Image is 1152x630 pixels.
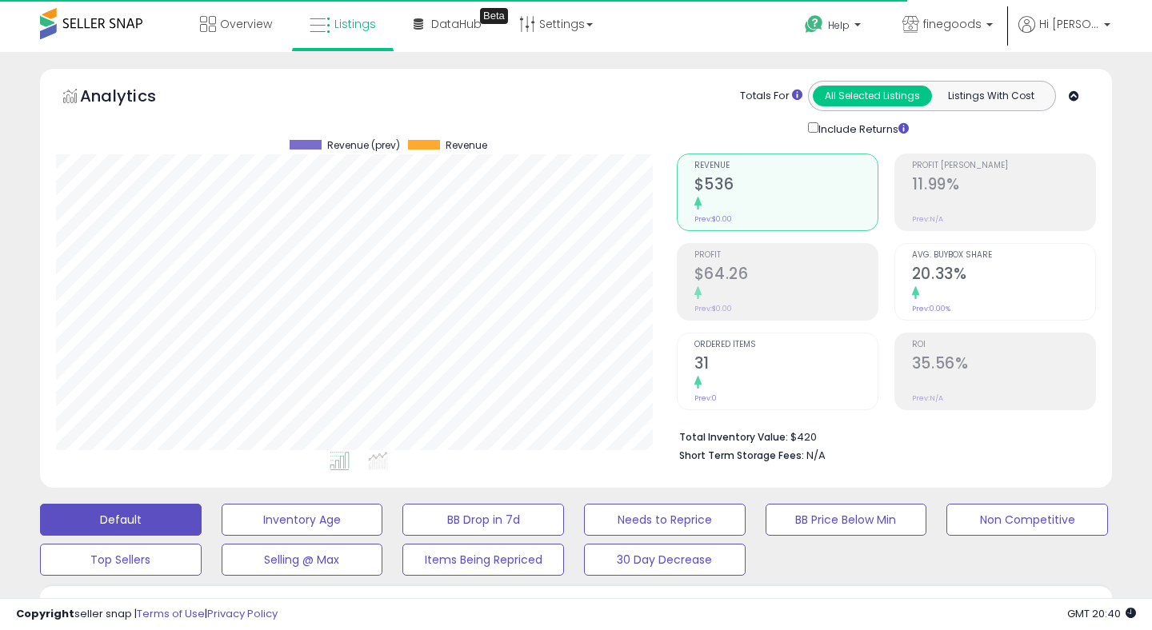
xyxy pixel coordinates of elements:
button: Items Being Repriced [402,544,564,576]
small: Prev: N/A [912,393,943,403]
b: Short Term Storage Fees: [679,449,804,462]
button: Inventory Age [222,504,383,536]
li: $420 [679,426,1084,445]
button: Non Competitive [946,504,1108,536]
span: Profit [PERSON_NAME] [912,161,1095,170]
span: Revenue [694,161,878,170]
button: All Selected Listings [813,86,932,106]
small: Prev: 0 [694,393,717,403]
small: Prev: 0.00% [912,304,950,313]
span: ROI [912,341,1095,349]
p: Listing States: [934,597,1113,612]
h2: 31 [694,354,878,376]
small: Prev: N/A [912,214,943,224]
a: Privacy Policy [207,606,278,621]
h5: Analytics [80,85,187,111]
span: finegoods [923,16,982,32]
h2: 11.99% [912,175,1095,197]
span: Hi [PERSON_NAME] [1039,16,1099,32]
span: Overview [220,16,272,32]
i: Get Help [804,14,824,34]
span: Ordered Items [694,341,878,349]
b: Total Inventory Value: [679,430,788,444]
button: BB Drop in 7d [402,504,564,536]
div: seller snap | | [16,607,278,622]
h2: 20.33% [912,265,1095,286]
span: 2025-10-6 20:40 GMT [1067,606,1136,621]
a: Terms of Use [137,606,205,621]
span: DataHub [431,16,482,32]
button: Selling @ Max [222,544,383,576]
small: Prev: $0.00 [694,214,732,224]
div: Tooltip anchor [480,8,508,24]
span: N/A [806,448,826,463]
span: Avg. Buybox Share [912,251,1095,260]
button: Top Sellers [40,544,202,576]
button: BB Price Below Min [766,504,927,536]
a: Hi [PERSON_NAME] [1018,16,1110,52]
small: Prev: $0.00 [694,304,732,313]
h2: $64.26 [694,265,878,286]
span: Revenue (prev) [327,140,400,151]
strong: Copyright [16,606,74,621]
button: 30 Day Decrease [584,544,746,576]
h2: 35.56% [912,354,1095,376]
h2: $536 [694,175,878,197]
button: Default [40,504,202,536]
button: Needs to Reprice [584,504,746,536]
div: Totals For [740,89,802,104]
span: Listings [334,16,376,32]
div: Include Returns [796,119,928,138]
a: Help [792,2,877,52]
span: Help [828,18,850,32]
button: Listings With Cost [931,86,1050,106]
span: Profit [694,251,878,260]
span: Revenue [446,140,487,151]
